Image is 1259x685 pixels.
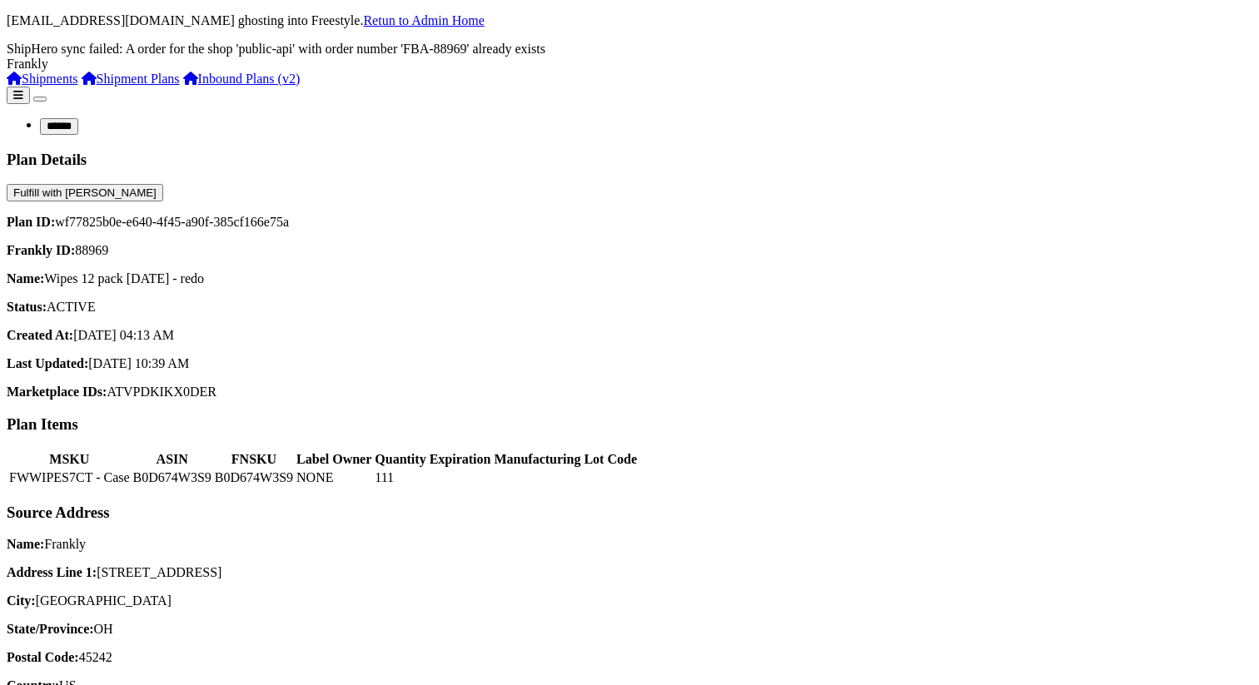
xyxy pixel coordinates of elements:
[7,42,1252,57] div: ShipHero sync failed: A order for the shop 'public-api' with order number 'FBA-88969' already exists
[296,469,372,486] td: NONE
[363,13,484,27] a: Retun to Admin Home
[7,356,1252,371] p: [DATE] 10:39 AM
[7,650,1252,665] p: 45242
[214,451,294,468] th: FNSKU
[7,356,88,370] strong: Last Updated:
[7,537,44,551] strong: Name:
[82,72,180,86] a: Shipment Plans
[7,385,107,399] strong: Marketplace IDs:
[7,565,97,579] strong: Address Line 1:
[7,650,79,664] strong: Postal Code:
[7,184,163,201] button: Fulfill with [PERSON_NAME]
[7,593,36,608] strong: City:
[7,151,1252,169] h3: Plan Details
[183,72,301,86] a: Inbound Plans (v2)
[7,537,1252,552] p: Frankly
[7,622,94,636] strong: State/Province:
[7,300,47,314] strong: Status:
[7,328,73,342] strong: Created At:
[7,415,1252,434] h3: Plan Items
[7,72,78,86] a: Shipments
[374,469,426,486] td: 111
[7,215,1252,230] p: wf77825b0e-e640-4f45-a90f-385cf166e75a
[7,504,1252,522] h3: Source Address
[7,622,1252,637] p: OH
[7,57,1252,72] div: Frankly
[7,215,55,229] strong: Plan ID:
[493,451,638,468] th: Manufacturing Lot Code
[7,271,1252,286] p: Wipes 12 pack [DATE] - redo
[429,451,492,468] th: Expiration
[7,13,1252,28] p: [EMAIL_ADDRESS][DOMAIN_NAME] ghosting into Freestyle.
[7,243,75,257] strong: Frankly ID:
[7,328,1252,343] p: [DATE] 04:13 AM
[7,243,1252,258] p: 88969
[296,451,372,468] th: Label Owner
[8,469,131,486] td: FWWIPES7CT - Case
[33,97,47,102] button: Toggle navigation
[8,451,131,468] th: MSKU
[7,271,44,285] strong: Name:
[132,469,212,486] td: B0D674W3S9
[7,385,1252,400] p: ATVPDKIKX0DER
[7,593,1252,608] p: [GEOGRAPHIC_DATA]
[7,565,1252,580] p: [STREET_ADDRESS]
[132,451,212,468] th: ASIN
[374,451,426,468] th: Quantity
[214,469,294,486] td: B0D674W3S9
[7,300,1252,315] p: ACTIVE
